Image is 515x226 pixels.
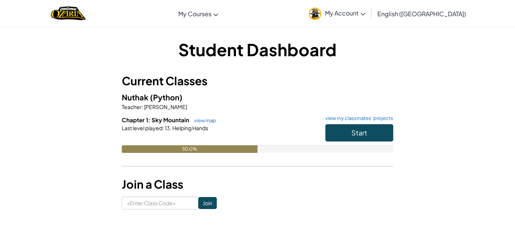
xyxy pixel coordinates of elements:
div: 50.0% [122,145,257,153]
span: My Courses [178,10,212,18]
span: Teacher [122,103,142,110]
span: [PERSON_NAME] [143,103,187,110]
span: (Python) [150,92,182,102]
h3: Current Classes [122,72,393,89]
span: Start [351,128,367,137]
span: Chapter 1: Sky Mountain [122,116,190,123]
span: Last level played [122,125,162,131]
a: My Courses [175,3,222,24]
span: English ([GEOGRAPHIC_DATA]) [377,10,466,18]
img: Home [51,6,86,21]
a: English ([GEOGRAPHIC_DATA]) [374,3,470,24]
span: 13. [164,125,172,131]
span: Helping Hands [172,125,208,131]
h3: Join a Class [122,176,393,193]
a: Ozaria by CodeCombat logo [51,6,86,21]
h1: Student Dashboard [122,38,393,61]
input: <Enter Class Code> [122,197,198,209]
a: view my classmates' projects [322,116,393,121]
input: Join [198,197,217,209]
a: My Account [305,2,369,25]
a: view map [190,117,216,123]
span: Nuthak [122,92,150,102]
span: : [142,103,143,110]
span: : [162,125,164,131]
img: avatar [309,8,321,20]
span: My Account [325,9,365,17]
button: Start [325,124,393,141]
